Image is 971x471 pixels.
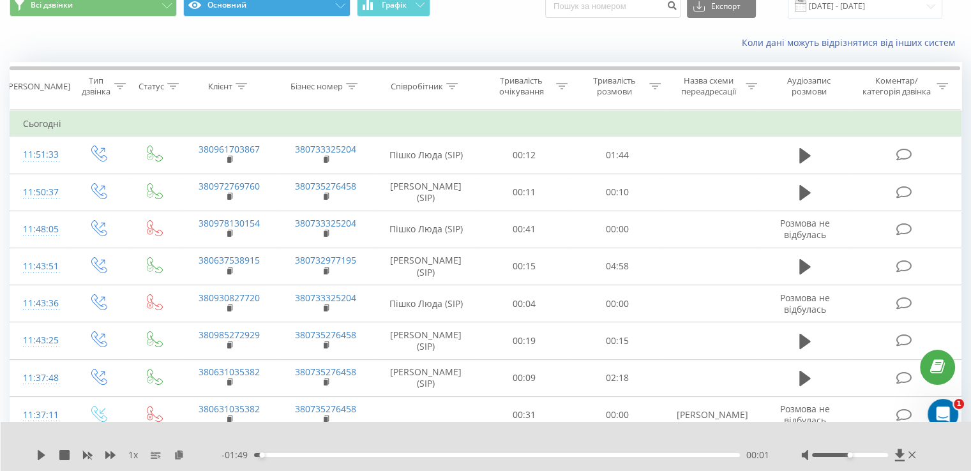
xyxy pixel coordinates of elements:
[663,396,760,433] td: [PERSON_NAME]
[859,75,933,97] div: Коментар/категорія дзвінка
[295,329,356,341] a: 380735276458
[742,36,961,49] a: Коли дані можуть відрізнятися вiд інших систем
[199,254,260,266] a: 380637538915
[139,81,164,92] div: Статус
[571,285,663,322] td: 00:00
[374,322,478,359] td: [PERSON_NAME] (SIP)
[391,81,443,92] div: Співробітник
[478,248,571,285] td: 00:15
[571,322,663,359] td: 00:15
[295,403,356,415] a: 380735276458
[478,285,571,322] td: 00:04
[374,285,478,322] td: Пішко Люда (SIP)
[23,366,57,391] div: 11:37:48
[199,180,260,192] a: 380972769760
[954,399,964,409] span: 1
[23,291,57,316] div: 11:43:36
[374,174,478,211] td: [PERSON_NAME] (SIP)
[374,137,478,174] td: Пішко Люда (SIP)
[374,359,478,396] td: [PERSON_NAME] (SIP)
[675,75,742,97] div: Назва схеми переадресації
[80,75,110,97] div: Тип дзвінка
[571,396,663,433] td: 00:00
[374,211,478,248] td: Пішко Люда (SIP)
[23,180,57,205] div: 11:50:37
[374,248,478,285] td: [PERSON_NAME] (SIP)
[478,137,571,174] td: 00:12
[295,366,356,378] a: 380735276458
[571,211,663,248] td: 00:00
[23,217,57,242] div: 11:48:05
[478,359,571,396] td: 00:09
[23,328,57,353] div: 11:43:25
[295,217,356,229] a: 380733325204
[780,217,830,241] span: Розмова не відбулась
[295,143,356,155] a: 380733325204
[478,396,571,433] td: 00:31
[199,366,260,378] a: 380631035382
[199,329,260,341] a: 380985272929
[199,217,260,229] a: 380978130154
[6,81,70,92] div: [PERSON_NAME]
[478,211,571,248] td: 00:41
[490,75,553,97] div: Тривалість очікування
[780,292,830,315] span: Розмова не відбулась
[571,137,663,174] td: 01:44
[780,403,830,426] span: Розмова не відбулась
[23,142,57,167] div: 11:51:33
[23,254,57,279] div: 11:43:51
[382,1,407,10] span: Графік
[746,449,769,461] span: 00:01
[847,452,852,458] div: Accessibility label
[290,81,343,92] div: Бізнес номер
[10,111,961,137] td: Сьогодні
[23,403,57,428] div: 11:37:11
[222,449,254,461] span: - 01:49
[478,174,571,211] td: 00:11
[199,292,260,304] a: 380930827720
[571,174,663,211] td: 00:10
[208,81,232,92] div: Клієнт
[928,399,958,430] iframe: Intercom live chat
[295,180,356,192] a: 380735276458
[478,322,571,359] td: 00:19
[571,359,663,396] td: 02:18
[128,449,138,461] span: 1 x
[772,75,847,97] div: Аудіозапис розмови
[199,143,260,155] a: 380961703867
[259,452,264,458] div: Accessibility label
[199,403,260,415] a: 380631035382
[295,292,356,304] a: 380733325204
[295,254,356,266] a: 380732977195
[571,248,663,285] td: 04:58
[582,75,646,97] div: Тривалість розмови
